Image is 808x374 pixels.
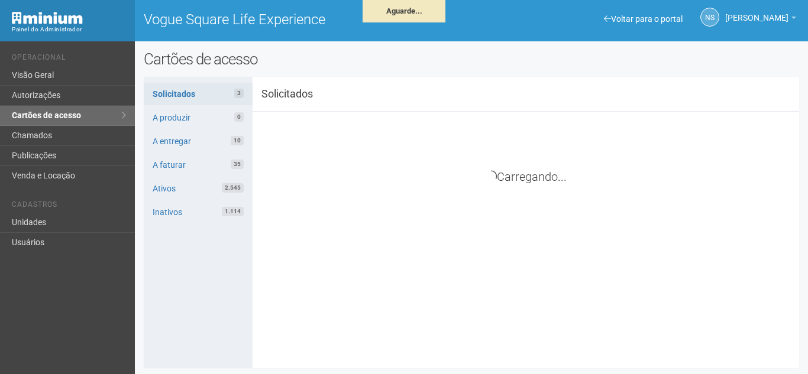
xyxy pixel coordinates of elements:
img: Minium [12,12,83,24]
a: A entregar10 [144,130,253,152]
div: Painel do Administrador [12,24,126,35]
li: Operacional [12,53,126,66]
h2: Cartões de acesso [144,50,799,68]
a: Voltar para o portal [604,14,683,24]
li: Cadastros [12,200,126,213]
span: 35 [231,160,244,169]
span: 3 [234,89,244,98]
h1: Vogue Square Life Experience [144,12,463,27]
a: Ativos2.545 [144,177,253,200]
a: [PERSON_NAME] [725,15,796,24]
span: 0 [234,112,244,122]
span: 2.545 [222,183,244,193]
h3: Solicitados [253,89,344,99]
span: Nicolle Silva [725,2,788,22]
span: 1.114 [222,207,244,216]
a: NS [700,8,719,27]
a: A produzir0 [144,106,253,129]
a: Solicitados3 [144,83,253,105]
a: A faturar35 [144,154,253,176]
a: Inativos1.114 [144,201,253,223]
span: 10 [231,136,244,145]
div: Carregando... [261,171,790,183]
